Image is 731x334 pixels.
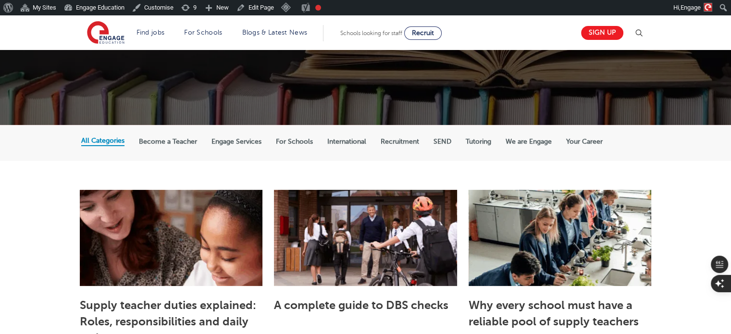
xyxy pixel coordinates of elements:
[136,29,165,36] a: Find jobs
[81,136,124,145] label: All Categories
[506,137,552,146] label: We are Engage
[327,137,366,146] label: International
[139,137,197,146] label: Become a Teacher
[469,298,639,328] a: Why every school must have a reliable pool of supply teachers
[412,29,434,37] span: Recruit
[434,137,451,146] label: SEND
[340,30,402,37] span: Schools looking for staff
[404,26,442,40] a: Recruit
[466,137,491,146] label: Tutoring
[581,26,623,40] a: Sign up
[681,4,701,11] span: Engage
[242,29,308,36] a: Blogs & Latest News
[87,21,124,45] img: Engage Education
[211,137,261,146] label: Engage Services
[276,137,313,146] label: For Schools
[381,137,419,146] label: Recruitment
[566,137,603,146] label: Your Career
[274,298,448,312] a: A complete guide to DBS checks
[184,29,222,36] a: For Schools
[315,5,321,11] div: Focus keyphrase not set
